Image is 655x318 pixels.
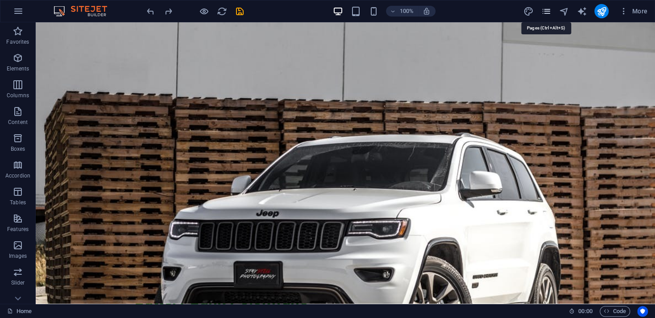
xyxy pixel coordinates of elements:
p: Favorites [6,38,29,45]
button: undo [145,6,156,17]
span: More [619,7,647,16]
i: Design (Ctrl+Alt+Y) [523,6,533,17]
p: Accordion [5,172,30,179]
img: Editor Logo [51,6,118,17]
p: Slider [11,279,25,286]
i: Save (Ctrl+S) [235,6,245,17]
button: Click here to leave preview mode and continue editing [199,6,209,17]
p: Tables [10,199,26,206]
button: Code [600,306,630,317]
p: Features [7,226,29,233]
p: Boxes [11,145,25,153]
button: text_generator [576,6,587,17]
i: AI Writer [576,6,587,17]
a: Click to cancel selection. Double-click to open Pages [7,306,32,317]
button: navigator [559,6,569,17]
i: On resize automatically adjust zoom level to fit chosen device. [423,7,431,15]
button: redo [163,6,174,17]
span: 00 00 [578,306,592,317]
p: Content [8,119,28,126]
i: Navigator [559,6,569,17]
button: More [616,4,651,18]
p: Columns [7,92,29,99]
button: Usercentrics [637,306,648,317]
button: pages [541,6,551,17]
i: Reload page [217,6,227,17]
p: Images [9,252,27,260]
button: design [523,6,534,17]
button: publish [594,4,609,18]
h6: Session time [569,306,593,317]
button: reload [216,6,227,17]
button: save [234,6,245,17]
i: Redo: Cut (Ctrl+Y, ⌘+Y) [163,6,174,17]
button: 100% [386,6,418,17]
span: : [585,308,586,314]
span: Code [604,306,626,317]
i: Publish [596,6,606,17]
p: Elements [7,65,29,72]
h6: 100% [399,6,414,17]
